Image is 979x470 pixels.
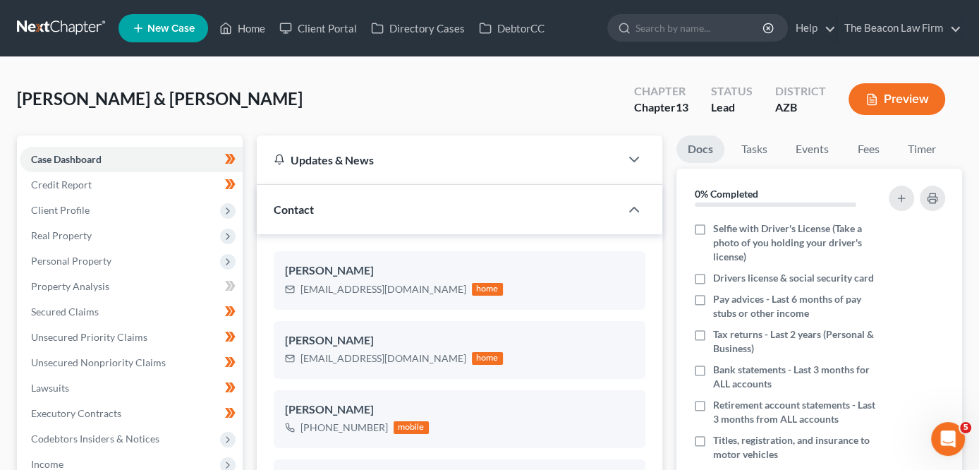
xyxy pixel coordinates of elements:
[713,363,879,391] span: Bank statements - Last 3 months for ALL accounts
[31,306,99,318] span: Secured Claims
[713,222,879,264] span: Selfie with Driver's License (Take a photo of you holding your driver's license)
[31,229,92,241] span: Real Property
[31,407,121,419] span: Executory Contracts
[364,16,472,41] a: Directory Cases
[636,15,765,41] input: Search by name...
[730,135,779,163] a: Tasks
[285,402,634,418] div: [PERSON_NAME]
[300,421,388,435] div: [PHONE_NUMBER]
[695,188,758,200] strong: 0% Completed
[31,356,166,368] span: Unsecured Nonpriority Claims
[20,350,243,375] a: Unsecured Nonpriority Claims
[272,16,364,41] a: Client Portal
[846,135,891,163] a: Fees
[31,255,111,267] span: Personal Property
[212,16,272,41] a: Home
[711,83,753,100] div: Status
[31,331,147,343] span: Unsecured Priority Claims
[960,422,971,433] span: 5
[711,100,753,116] div: Lead
[713,327,879,356] span: Tax returns - Last 2 years (Personal & Business)
[20,299,243,325] a: Secured Claims
[472,283,503,296] div: home
[147,23,195,34] span: New Case
[634,83,688,100] div: Chapter
[931,422,965,456] iframe: Intercom live chat
[775,100,826,116] div: AZB
[713,292,879,320] span: Pay advices - Last 6 months of pay stubs or other income
[896,135,947,163] a: Timer
[713,433,879,462] span: Titles, registration, and insurance to motor vehicles
[20,325,243,350] a: Unsecured Priority Claims
[300,351,466,366] div: [EMAIL_ADDRESS][DOMAIN_NAME]
[676,135,724,163] a: Docs
[274,152,603,167] div: Updates & News
[31,458,63,470] span: Income
[31,179,92,191] span: Credit Report
[20,172,243,198] a: Credit Report
[784,135,840,163] a: Events
[300,282,466,296] div: [EMAIL_ADDRESS][DOMAIN_NAME]
[394,421,429,434] div: mobile
[31,382,69,394] span: Lawsuits
[31,153,102,165] span: Case Dashboard
[713,398,879,426] span: Retirement account statements - Last 3 months from ALL accounts
[676,100,688,114] span: 13
[20,375,243,401] a: Lawsuits
[31,433,159,445] span: Codebtors Insiders & Notices
[17,88,303,109] span: [PERSON_NAME] & [PERSON_NAME]
[285,263,634,279] div: [PERSON_NAME]
[20,401,243,426] a: Executory Contracts
[713,271,874,285] span: Drivers license & social security card
[20,274,243,299] a: Property Analysis
[31,280,109,292] span: Property Analysis
[789,16,836,41] a: Help
[775,83,826,100] div: District
[31,204,90,216] span: Client Profile
[472,352,503,365] div: home
[274,203,314,216] span: Contact
[472,16,552,41] a: DebtorCC
[849,83,945,115] button: Preview
[20,147,243,172] a: Case Dashboard
[634,100,688,116] div: Chapter
[285,332,634,349] div: [PERSON_NAME]
[837,16,961,41] a: The Beacon Law Firm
